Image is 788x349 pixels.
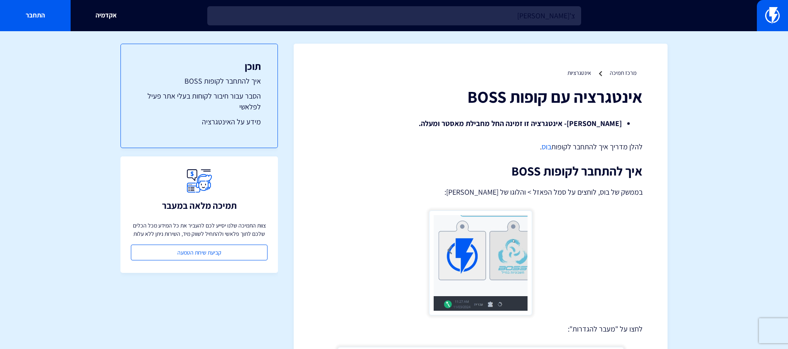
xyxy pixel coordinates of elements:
p: להלן מדריך איך להתחבר לקופות . [319,141,643,152]
p: בממשק של בוס, לוחצים על סמל הפאזל > והלוגו של [PERSON_NAME]: [319,186,643,198]
h3: תוכן [137,61,261,72]
a: קביעת שיחת הטמעה [131,245,268,260]
p: צוות התמיכה שלנו יסייע לכם להעביר את כל המידע מכל הכלים שלכם לתוך פלאשי ולהתחיל לשווק מיד, השירות... [131,221,268,238]
a: מידע על האינטגרציה [137,116,261,127]
h1: אינטגרציה עם קופות BOSS [319,87,643,106]
input: חיפוש מהיר... [207,6,581,25]
p: לחצו על "מעבר להגדרות": [319,324,643,334]
a: מרכז תמיכה [610,69,636,77]
a: אינטגרציות [567,69,591,77]
a: הסבר עבור חיבור לקוחות בעלי אתר פעיל לפלאשי [137,91,261,112]
a: בוס [542,142,551,151]
h3: תמיכה מלאה במעבר [162,200,237,210]
a: איך להתחבר לקופות BOSS [137,76,261,87]
strong: [PERSON_NAME]- אינטגרציה זו זמינה החל מחבילת מאסטר ומעלה. [419,119,622,128]
h2: איך להתחבר לקופות BOSS [319,164,643,178]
